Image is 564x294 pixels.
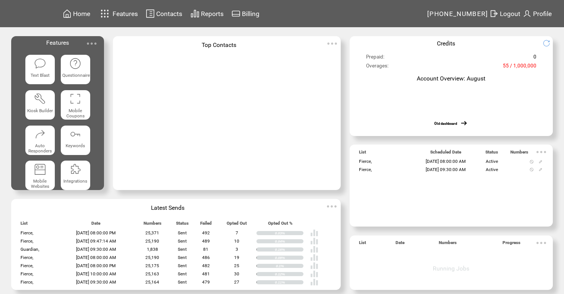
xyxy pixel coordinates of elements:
span: 27 [234,279,239,285]
span: List [21,221,28,229]
img: poll%20-%20white.svg [310,237,318,245]
a: Features [97,6,139,21]
span: Fierce, [21,279,33,285]
a: Auto Responders [25,126,55,155]
span: Billing [242,10,259,18]
span: 25,190 [145,238,159,244]
span: 25 [234,263,239,268]
span: Opted Out % [268,221,293,229]
span: Fierce, [359,167,372,172]
span: 489 [202,238,210,244]
span: 486 [202,255,210,260]
span: Fierce, [21,271,33,276]
img: profile.svg [523,9,532,18]
span: 479 [202,279,210,285]
span: [DATE] 08:00:00 AM [76,255,116,260]
span: Credits [437,40,455,47]
a: Integrations [61,161,90,190]
span: Features [113,10,138,18]
span: 19 [234,255,239,260]
span: Date [396,240,404,249]
span: [DATE] 08:00:00 AM [426,159,466,164]
span: Mobile Websites [31,178,49,189]
a: Logout [488,8,522,19]
span: 482 [202,263,210,268]
a: Mobile Websites [25,161,55,190]
span: Numbers [510,149,528,158]
div: 0.04% [275,239,304,244]
span: Fierce, [21,238,33,244]
span: List [359,240,366,249]
span: Sent [178,238,187,244]
span: Reports [201,10,224,18]
div: 0.16% [275,247,304,252]
img: auto-responders.svg [34,128,46,140]
span: 25,163 [145,271,159,276]
span: Integrations [63,178,87,184]
span: Account Overview: August [417,75,485,82]
span: [DATE] 10:00:00 AM [76,271,116,276]
span: Running Jobs [433,265,469,272]
img: notallowed.svg [530,168,533,171]
img: edit.svg [539,160,542,164]
span: [DATE] 09:30:00 AM [76,247,116,252]
img: coupons.svg [69,93,81,105]
span: Progress [502,240,520,249]
span: Features [46,39,69,46]
a: Profile [522,8,553,19]
span: [DATE] 09:30:00 AM [76,279,116,285]
a: Contacts [145,8,183,19]
img: poll%20-%20white.svg [310,229,318,237]
div: 0.11% [275,280,304,285]
span: Mobile Coupons [66,108,85,118]
div: 0.03% [275,231,304,235]
span: Status [485,149,498,158]
span: Questionnaire [62,73,90,78]
span: Overages: [366,63,388,72]
img: integrations.svg [69,163,81,175]
span: Numbers [439,240,457,249]
span: Text Blast [31,73,50,78]
span: Kiosk Builder [27,108,53,113]
span: Status [176,221,189,229]
span: [DATE] 09:30:00 AM [426,167,466,172]
img: ellypsis.svg [324,199,339,214]
span: Fierce, [21,230,33,235]
span: List [359,149,366,158]
img: edit.svg [539,168,542,171]
img: contacts.svg [146,9,155,18]
span: 55 / 1,000,000 [503,63,536,72]
span: Fierce, [359,159,372,164]
span: Date [91,221,100,229]
span: Auto Responders [28,143,52,154]
img: creidtcard.svg [231,9,240,18]
span: 3 [236,247,238,252]
a: Home [62,8,91,19]
span: Logout [500,10,520,18]
img: text-blast.svg [34,57,46,69]
span: Guardian, [21,247,39,252]
img: tool%201.svg [34,93,46,105]
span: [DATE] 08:00:00 PM [76,263,116,268]
span: Sent [178,263,187,268]
span: Numbers [144,221,161,229]
img: exit.svg [489,9,498,18]
img: keywords.svg [69,128,81,140]
a: Kiosk Builder [25,90,55,120]
span: Sent [178,230,187,235]
span: Sent [178,271,187,276]
img: chart.svg [190,9,199,18]
span: Opted Out [227,221,247,229]
span: Home [73,10,90,18]
div: 0.08% [275,256,304,260]
span: Contacts [156,10,182,18]
span: 492 [202,230,210,235]
a: Questionnaire [61,55,90,84]
span: Top Contacts [202,41,236,48]
img: mobile-websites.svg [34,163,46,175]
img: poll%20-%20white.svg [310,262,318,270]
img: poll%20-%20white.svg [310,270,318,278]
span: 81 [203,247,208,252]
span: 25,175 [145,263,159,268]
a: Billing [230,8,261,19]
